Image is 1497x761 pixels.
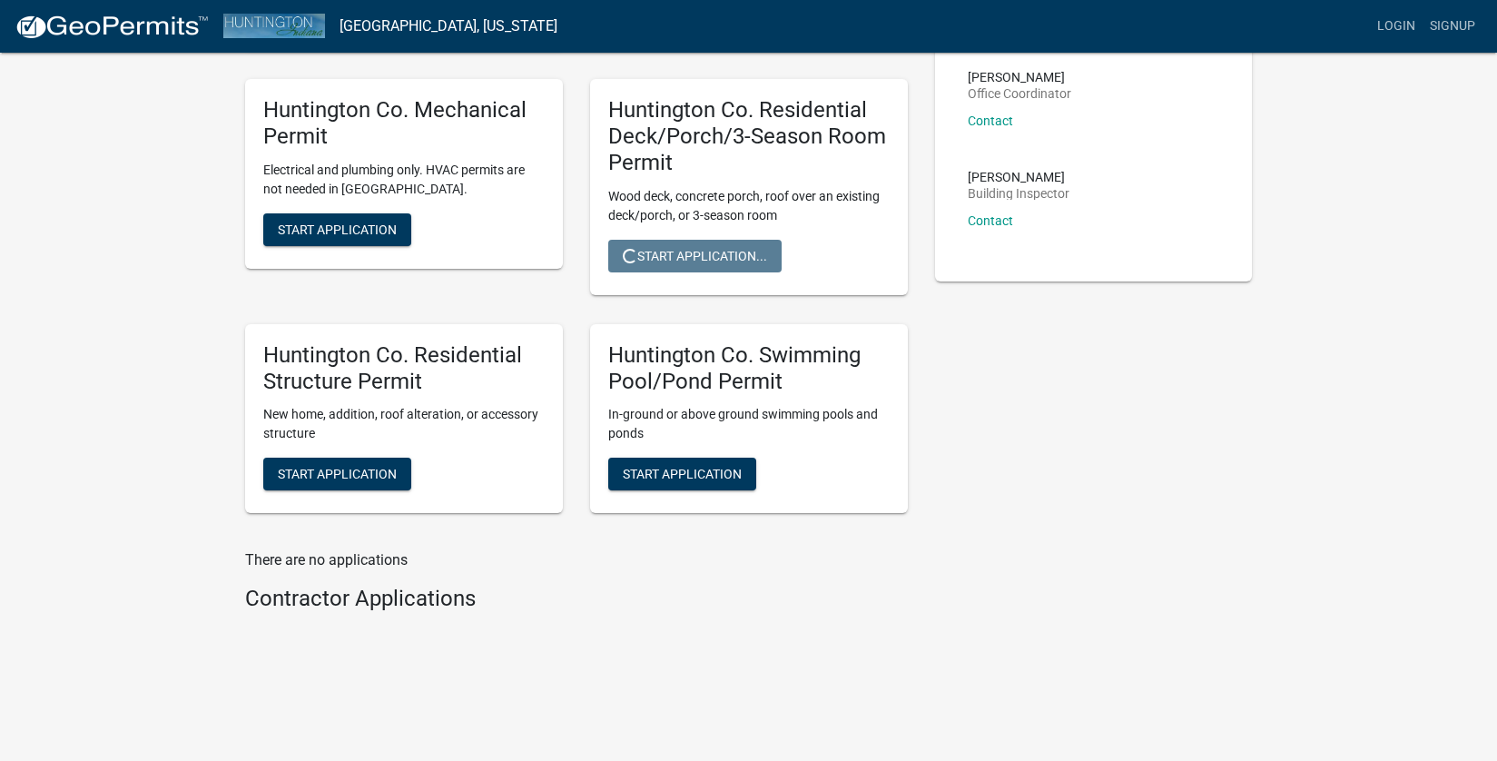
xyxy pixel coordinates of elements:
a: Login [1370,9,1423,44]
p: Office Coordinator [968,87,1071,100]
button: Start Application... [608,240,782,272]
button: Start Application [263,213,411,246]
span: Start Application [623,467,742,481]
a: Contact [968,114,1013,128]
a: Contact [968,213,1013,228]
img: Huntington County, Indiana [223,14,325,38]
p: Building Inspector [968,187,1069,200]
h4: Contractor Applications [245,586,908,612]
span: Start Application [278,222,397,236]
p: New home, addition, roof alteration, or accessory structure [263,405,545,443]
a: Signup [1423,9,1482,44]
p: [PERSON_NAME] [968,171,1069,183]
wm-workflow-list-section: Contractor Applications [245,586,908,619]
p: [PERSON_NAME] [968,71,1071,84]
span: Start Application... [623,248,767,262]
button: Start Application [263,458,411,490]
p: In-ground or above ground swimming pools and ponds [608,405,890,443]
h5: Huntington Co. Residential Deck/Porch/3-Season Room Permit [608,97,890,175]
h5: Huntington Co. Mechanical Permit [263,97,545,150]
button: Start Application [608,458,756,490]
p: There are no applications [245,549,908,571]
p: Wood deck, concrete porch, roof over an existing deck/porch, or 3-season room [608,187,890,225]
h5: Huntington Co. Residential Structure Permit [263,342,545,395]
a: [GEOGRAPHIC_DATA], [US_STATE] [340,11,557,42]
p: Electrical and plumbing only. HVAC permits are not needed in [GEOGRAPHIC_DATA]. [263,161,545,199]
span: Start Application [278,467,397,481]
h5: Huntington Co. Swimming Pool/Pond Permit [608,342,890,395]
